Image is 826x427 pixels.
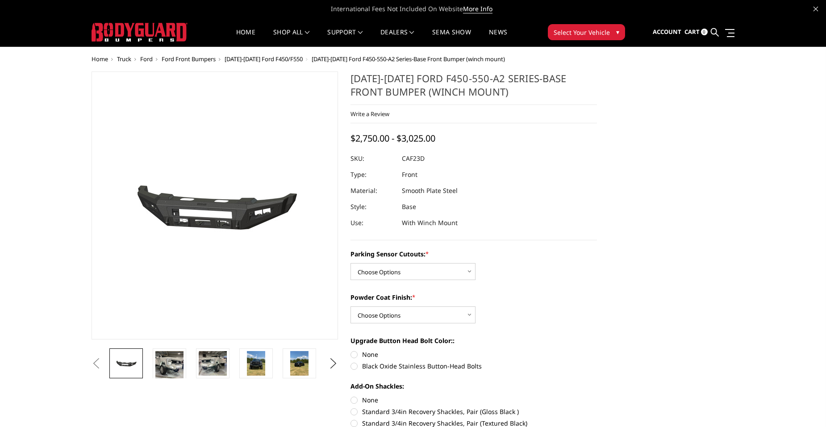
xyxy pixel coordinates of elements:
span: Account [653,28,681,36]
h1: [DATE]-[DATE] Ford F450-550-A2 Series-Base Front Bumper (winch mount) [350,71,597,105]
span: Cart [684,28,700,36]
dd: CAF23D [402,151,425,167]
dd: Base [402,199,416,215]
a: Account [653,20,681,44]
span: Select Your Vehicle [554,28,610,37]
img: 2023-2025 Ford F450-550-A2 Series-Base Front Bumper (winch mount) [247,351,265,376]
label: None [350,350,597,359]
label: Parking Sensor Cutouts: [350,249,597,259]
dt: SKU: [350,151,395,167]
a: Support [327,29,363,46]
dt: Use: [350,215,395,231]
img: 2023-2025 Ford F450-550-A2 Series-Base Front Bumper (winch mount) [103,153,326,258]
span: [DATE]-[DATE] Ford F450-550-A2 Series-Base Front Bumper (winch mount) [312,55,505,63]
img: 2023-2025 Ford F450-550-A2 Series-Base Front Bumper (winch mount) [199,351,227,376]
a: SEMA Show [432,29,471,46]
span: $2,750.00 - $3,025.00 [350,132,435,144]
a: More Info [463,4,492,13]
a: Home [92,55,108,63]
dd: Front [402,167,417,183]
label: Black Oxide Stainless Button-Head Bolts [350,361,597,371]
img: BODYGUARD BUMPERS [92,23,188,42]
img: 2023-2025 Ford F450-550-A2 Series-Base Front Bumper (winch mount) [290,351,309,376]
label: Standard 3/4in Recovery Shackles, Pair (Gloss Black ) [350,407,597,416]
a: News [489,29,507,46]
button: Select Your Vehicle [548,24,625,40]
span: ▾ [616,27,619,37]
span: 0 [701,29,708,35]
dt: Type: [350,167,395,183]
a: shop all [273,29,309,46]
a: Ford Front Bumpers [162,55,216,63]
label: Add-On Shackles: [350,381,597,391]
img: 2023-2025 Ford F450-550-A2 Series-Base Front Bumper (winch mount) [155,351,184,379]
label: None [350,395,597,405]
a: Truck [117,55,131,63]
label: Powder Coat Finish: [350,293,597,302]
a: Home [236,29,255,46]
button: Previous [89,357,103,370]
a: Cart 0 [684,20,708,44]
a: [DATE]-[DATE] Ford F450/F550 [225,55,303,63]
a: 2023-2025 Ford F450-550-A2 Series-Base Front Bumper (winch mount) [92,71,338,339]
a: Dealers [380,29,414,46]
dt: Style: [350,199,395,215]
a: Write a Review [350,110,389,118]
dd: With Winch Mount [402,215,458,231]
a: Ford [140,55,153,63]
button: Next [327,357,340,370]
label: Upgrade Button Head Bolt Color:: [350,336,597,345]
dt: Material: [350,183,395,199]
dd: Smooth Plate Steel [402,183,458,199]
